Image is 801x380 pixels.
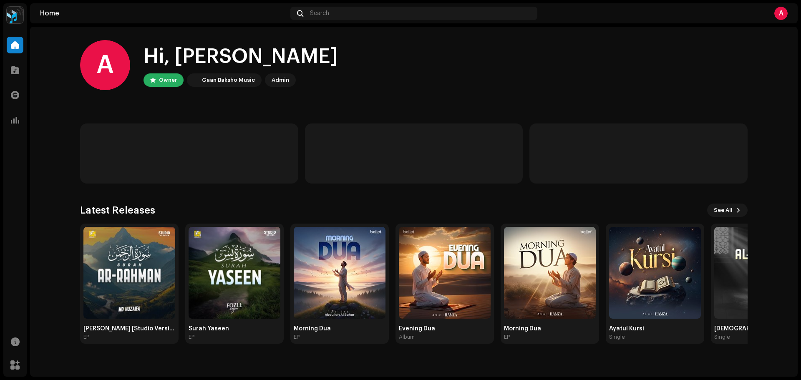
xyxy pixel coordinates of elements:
div: EP [83,334,89,340]
div: Hi, [PERSON_NAME] [144,43,338,70]
img: 2dae3d76-597f-44f3-9fef-6a12da6d2ece [7,7,23,23]
div: Home [40,10,287,17]
div: Single [714,334,730,340]
div: Gaan Baksho Music [202,75,255,85]
img: 967c76e3-d190-436c-ac6c-44152c2a1eb6 [83,227,175,319]
img: 25024015-5a54-492b-8951-b1779e6d46ab [399,227,491,319]
div: Album [399,334,415,340]
img: 2dae3d76-597f-44f3-9fef-6a12da6d2ece [189,75,199,85]
button: See All [707,204,748,217]
div: Evening Dua [399,325,491,332]
img: a8c222d0-767d-4173-b0ea-74c6c8e25ae9 [294,227,385,319]
div: Admin [272,75,289,85]
div: A [80,40,130,90]
h3: Latest Releases [80,204,155,217]
div: Ayatul Kursi [609,325,701,332]
span: See All [714,202,733,219]
div: Owner [159,75,177,85]
div: Surah Yaseen [189,325,280,332]
div: [PERSON_NAME] [Studio Version] [83,325,175,332]
div: Single [609,334,625,340]
img: 1c754723-7319-4484-b94e-a88f612d9211 [504,227,596,319]
span: Search [310,10,329,17]
div: EP [504,334,510,340]
div: Morning Dua [294,325,385,332]
div: EP [294,334,300,340]
div: EP [189,334,194,340]
div: A [774,7,788,20]
img: c0764ad2-a415-4506-9650-00e3238c2184 [609,227,701,319]
div: Morning Dua [504,325,596,332]
img: ea08358e-5248-4d2d-82c4-00573b166317 [189,227,280,319]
